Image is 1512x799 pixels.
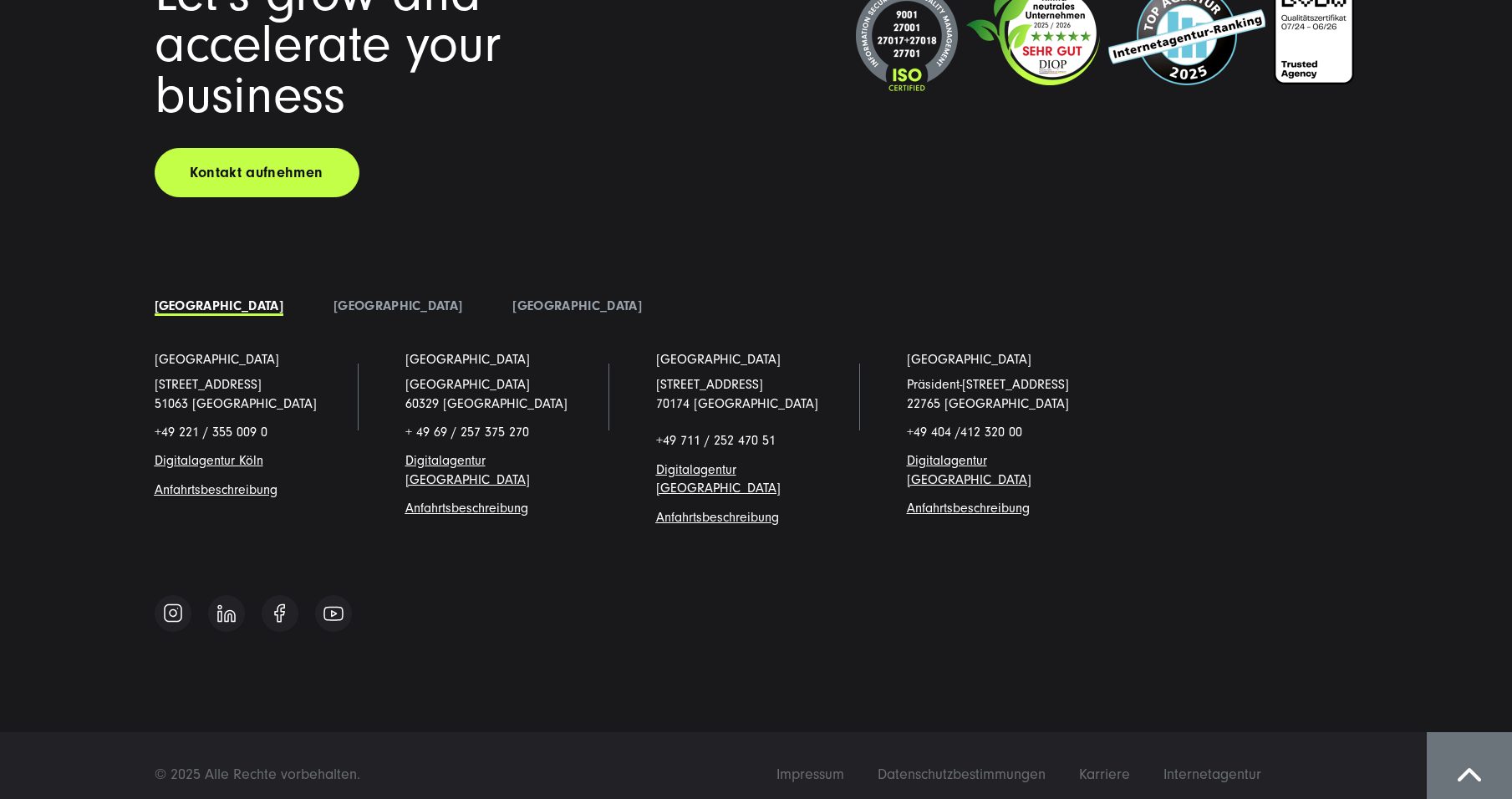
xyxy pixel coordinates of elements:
a: [STREET_ADDRESS] [656,377,763,392]
p: +49 221 / 355 009 0 [155,423,355,441]
span: Impressum [776,766,844,783]
img: Follow us on Facebook [274,603,285,623]
a: Anfahrtsbeschreibung [656,510,779,525]
a: Anfahrtsbeschreibung [155,482,277,497]
a: 70174 [GEOGRAPHIC_DATA] [656,396,818,411]
a: Digitalagentur [GEOGRAPHIC_DATA] [656,462,781,496]
a: Kontakt aufnehmen [155,148,359,197]
span: +49 404 / [907,425,1022,440]
a: Anfahrtsbeschreibung [907,501,1030,516]
a: Digitalagentur [GEOGRAPHIC_DATA] [405,453,530,486]
span: 412 320 00 [960,425,1022,440]
span: © 2025 Alle Rechte vorbehalten. [155,766,360,783]
a: [GEOGRAPHIC_DATA] [155,298,283,313]
img: Follow us on Youtube [323,606,344,621]
a: [GEOGRAPHIC_DATA] [512,298,641,313]
a: n [257,453,263,468]
span: [GEOGRAPHIC_DATA] [405,377,530,392]
span: g [405,501,528,516]
p: Präsident-[STREET_ADDRESS] 22765 [GEOGRAPHIC_DATA] [907,375,1107,413]
img: Follow us on Linkedin [217,604,236,623]
a: Digitalagentur Köl [155,453,257,468]
a: [GEOGRAPHIC_DATA] [907,350,1031,369]
img: Follow us on Instagram [163,603,183,623]
span: Datenschutzbestimmungen [878,766,1046,783]
a: [GEOGRAPHIC_DATA] [656,350,781,369]
a: 51063 [GEOGRAPHIC_DATA] [155,396,317,411]
span: Karriere [1079,766,1130,783]
a: Anfahrtsbeschreibun [405,501,521,516]
a: [GEOGRAPHIC_DATA] [405,350,530,369]
a: [STREET_ADDRESS] [155,377,262,392]
a: [GEOGRAPHIC_DATA] [333,298,462,313]
span: +49 711 / 252 470 51 [656,433,776,448]
span: Internetagentur [1163,766,1261,783]
a: [GEOGRAPHIC_DATA] [155,350,279,369]
a: Digitalagentur [GEOGRAPHIC_DATA] [907,453,1031,486]
a: 60329 [GEOGRAPHIC_DATA] [405,396,568,411]
span: + 49 69 / 257 375 270 [405,425,529,440]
